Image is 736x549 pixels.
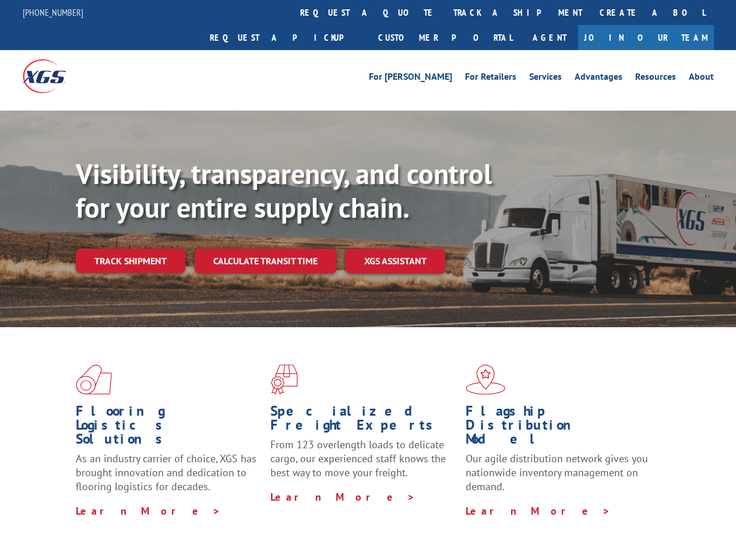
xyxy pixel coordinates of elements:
[635,72,676,85] a: Resources
[270,364,298,395] img: xgs-icon-focused-on-flooring-red
[466,452,648,493] span: Our agile distribution network gives you nationwide inventory management on demand.
[201,25,369,50] a: Request a pickup
[195,249,336,274] a: Calculate transit time
[578,25,714,50] a: Join Our Team
[369,25,521,50] a: Customer Portal
[575,72,622,85] a: Advantages
[23,6,83,18] a: [PHONE_NUMBER]
[521,25,578,50] a: Agent
[76,364,112,395] img: xgs-icon-total-supply-chain-intelligence-red
[76,452,256,493] span: As an industry carrier of choice, XGS has brought innovation and dedication to flooring logistics...
[270,438,456,490] p: From 123 overlength loads to delicate cargo, our experienced staff knows the best way to move you...
[76,249,185,273] a: Track shipment
[465,72,516,85] a: For Retailers
[346,249,445,274] a: XGS ASSISTANT
[466,404,652,452] h1: Flagship Distribution Model
[369,72,452,85] a: For [PERSON_NAME]
[76,404,262,452] h1: Flooring Logistics Solutions
[529,72,562,85] a: Services
[270,404,456,438] h1: Specialized Freight Experts
[689,72,714,85] a: About
[270,490,415,504] a: Learn More >
[76,155,492,225] b: Visibility, transparency, and control for your entire supply chain.
[76,504,221,518] a: Learn More >
[466,364,506,395] img: xgs-icon-flagship-distribution-model-red
[466,504,611,518] a: Learn More >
